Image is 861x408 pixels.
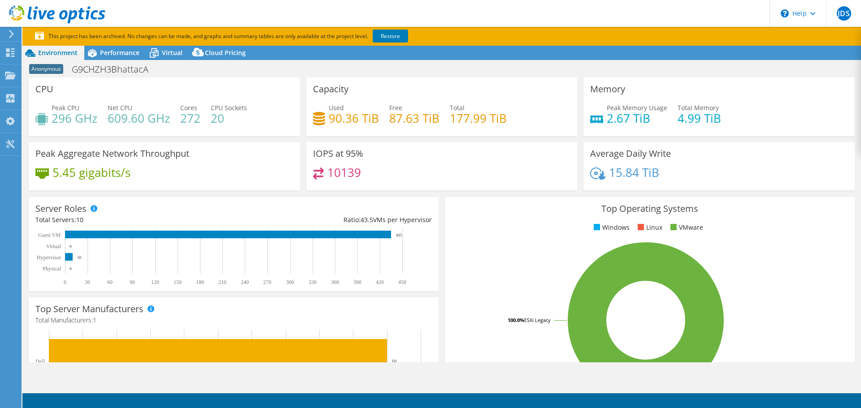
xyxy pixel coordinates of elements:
[678,113,721,123] h4: 4.99 TiB
[668,223,703,232] li: VMware
[151,279,159,285] text: 120
[70,244,72,249] text: 0
[398,279,406,285] text: 450
[162,48,183,57] span: Virtual
[313,149,363,159] h3: IOPS at 95%
[211,113,247,123] h4: 20
[93,316,96,324] span: 1
[450,113,507,123] h4: 177.99 TiB
[508,317,524,323] tspan: 100.0%
[35,304,143,314] h3: Top Server Manufacturers
[837,6,851,21] span: JDS
[180,103,197,112] span: Cores
[77,255,82,260] text: 10
[52,113,97,123] h4: 296 GHz
[329,103,344,112] span: Used
[607,113,667,123] h4: 2.67 TiB
[35,31,474,41] p: This project has been archived. No changes can be made, and graphs and summary tables are only av...
[241,279,249,285] text: 240
[313,84,348,94] h3: Capacity
[35,149,189,159] h3: Peak Aggregate Network Throughput
[590,149,671,159] h3: Average Daily Write
[130,279,135,285] text: 90
[590,84,625,94] h3: Memory
[76,215,83,224] span: 10
[389,113,439,123] h4: 87.63 TiB
[524,317,551,323] tspan: ESXi Legacy
[196,279,204,285] text: 180
[373,30,408,43] a: Restore
[43,266,61,272] text: Physical
[609,167,659,177] h4: 15.84 TiB
[781,9,789,17] svg: \n
[329,113,379,123] h4: 90.36 TiB
[607,103,667,112] span: Peak Memory Usage
[35,204,87,214] h3: Server Roles
[64,279,66,285] text: 0
[353,279,361,285] text: 390
[52,167,130,177] h4: 5.45 gigabits/s
[327,167,361,177] h4: 10139
[68,64,162,74] h1: G9CHZH3BhattacA
[450,103,465,112] span: Total
[85,279,90,285] text: 30
[70,266,72,271] text: 0
[52,103,79,112] span: Peak CPU
[35,358,45,365] text: Dell
[180,113,200,123] h4: 272
[35,215,234,225] div: Total Servers:
[35,315,432,325] h4: Total Manufacturers:
[678,103,719,112] span: Total Memory
[376,279,384,285] text: 420
[211,103,247,112] span: CPU Sockets
[309,279,317,285] text: 330
[38,232,61,238] text: Guest VM
[107,279,113,285] text: 60
[218,279,226,285] text: 210
[234,215,432,225] div: Ratio: VMs per Hypervisor
[635,223,662,232] li: Linux
[331,279,339,285] text: 360
[263,279,271,285] text: 270
[389,103,402,112] span: Free
[391,358,397,364] text: 10
[205,48,246,57] span: Cloud Pricing
[591,223,630,232] li: Windows
[108,113,170,123] h4: 609.60 GHz
[108,103,132,112] span: Net CPU
[38,48,78,57] span: Environment
[452,204,848,214] h3: Top Operating Systems
[361,215,373,224] span: 43.5
[100,48,139,57] span: Performance
[396,233,402,237] text: 435
[46,243,61,249] text: Virtual
[35,84,53,94] h3: CPU
[29,64,63,74] span: Anonymous
[174,279,182,285] text: 150
[286,279,294,285] text: 300
[37,254,61,261] text: Hypervisor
